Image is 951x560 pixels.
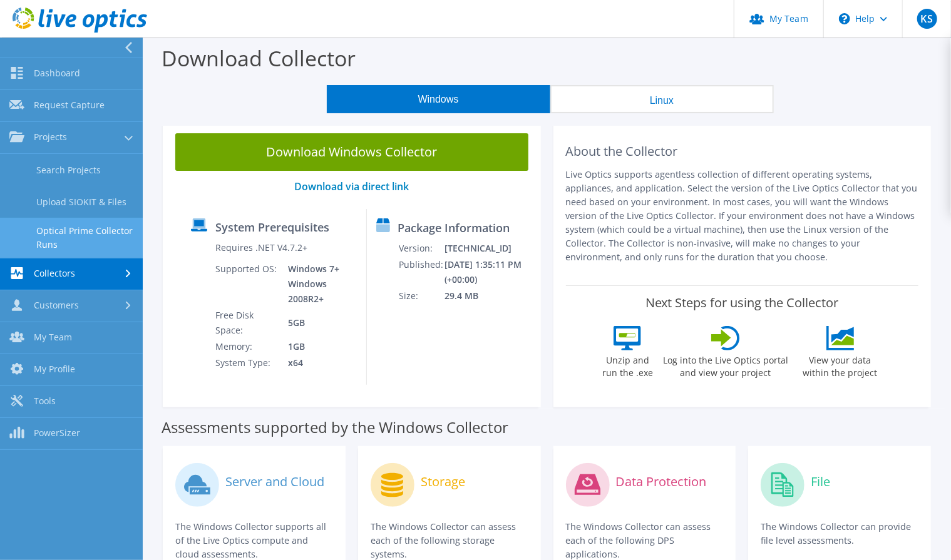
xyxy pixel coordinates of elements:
td: 29.4 MB [445,288,535,304]
label: File [811,476,830,488]
p: Live Optics supports agentless collection of different operating systems, appliances, and applica... [566,168,919,264]
button: Linux [550,85,774,113]
td: Published: [399,257,445,288]
td: [DATE] 1:35:11 PM (+00:00) [445,257,535,288]
h2: About the Collector [566,144,919,159]
label: System Prerequisites [215,221,329,233]
td: System Type: [215,355,279,371]
button: Windows [327,85,550,113]
p: The Windows Collector can provide file level assessments. [761,520,918,547]
label: Requires .NET V4.7.2+ [215,242,307,254]
label: Server and Cloud [225,476,324,488]
td: Memory: [215,339,279,355]
label: Unzip and run the .exe [599,350,656,379]
label: Data Protection [616,476,707,488]
label: Download Collector [162,44,356,73]
td: Free Disk Space: [215,307,279,339]
span: KS [917,9,937,29]
label: Assessments supported by the Windows Collector [162,421,508,434]
td: x64 [279,355,356,371]
label: Next Steps for using the Collector [645,295,839,310]
td: Version: [399,240,445,257]
label: Storage [421,476,465,488]
td: Size: [399,288,445,304]
td: 5GB [279,307,356,339]
svg: \n [839,13,850,24]
td: 1GB [279,339,356,355]
td: Windows 7+ Windows 2008R2+ [279,261,356,307]
label: Log into the Live Optics portal and view your project [662,350,789,379]
a: Download Windows Collector [175,133,528,171]
label: View your data within the project [795,350,885,379]
td: Supported OS: [215,261,279,307]
label: Package Information [398,221,510,234]
a: Download via direct link [294,180,409,193]
td: [TECHNICAL_ID] [445,240,535,257]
